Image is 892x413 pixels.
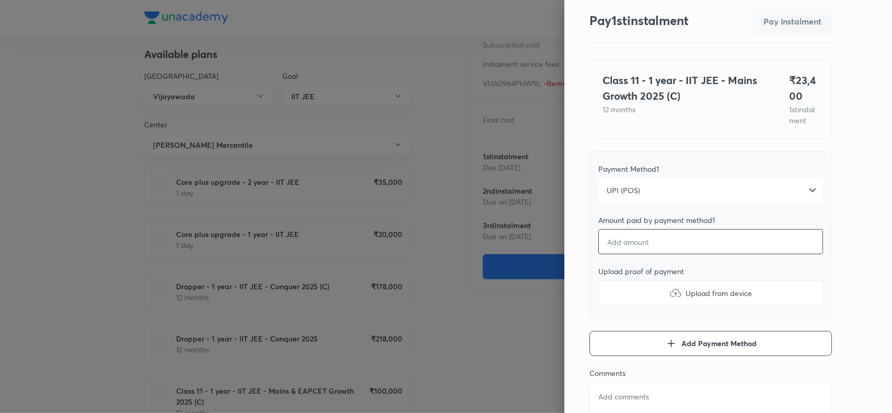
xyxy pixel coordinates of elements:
div: Comments [589,369,832,378]
div: Upload proof of payment [598,267,823,276]
span: Upload from device [686,288,752,299]
h4: Class 11 - 1 year - IIT JEE - Mains Growth 2025 (C) [603,73,764,104]
button: Add Payment Method [589,331,832,356]
p: 12 months [603,104,764,115]
p: 1 st instalment [790,104,819,126]
span: Add Payment Method [681,338,757,349]
h3: Pay 1 st instalment [589,13,689,28]
div: Total amount is not matching instalment amount [753,9,832,34]
input: Add amount [598,229,823,254]
div: Payment Method 1 [598,164,823,174]
button: Pay instalment [753,9,832,34]
h4: ₹ 23,400 [790,73,819,104]
div: Amount paid by payment method 1 [598,216,823,225]
img: upload [669,287,682,299]
span: UPI (POS) [607,185,640,196]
